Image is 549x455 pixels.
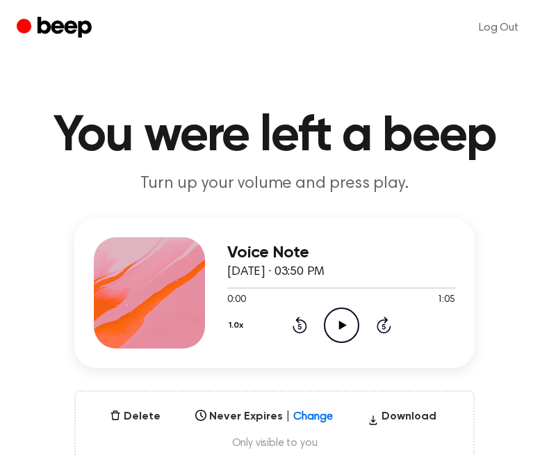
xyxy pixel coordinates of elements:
[362,408,442,431] button: Download
[227,314,249,337] button: 1.0x
[17,111,532,161] h1: You were left a beep
[17,15,95,42] a: Beep
[17,173,532,195] p: Turn up your volume and press play.
[92,436,457,450] span: Only visible to you
[104,408,166,425] button: Delete
[227,266,325,278] span: [DATE] · 03:50 PM
[227,293,245,308] span: 0:00
[437,293,455,308] span: 1:05
[465,11,532,45] a: Log Out
[227,244,455,262] h3: Voice Note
